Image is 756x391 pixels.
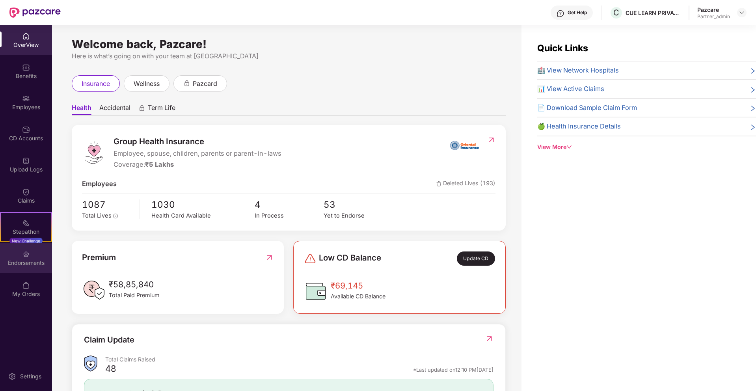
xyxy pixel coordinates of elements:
img: RedirectIcon [265,251,274,264]
span: Total Paid Premium [109,291,160,300]
span: info-circle [113,214,118,218]
span: Health [72,104,91,115]
div: Welcome back, Pazcare! [72,41,506,47]
img: CDBalanceIcon [304,279,328,303]
span: 🍏 Health Insurance Details [537,121,621,132]
span: pazcard [193,79,217,89]
div: Coverage: [114,160,281,170]
span: wellness [134,79,160,89]
div: Partner_admin [697,13,730,20]
div: Here is what’s going on with your team at [GEOGRAPHIC_DATA] [72,51,506,61]
span: 📄 Download Sample Claim Form [537,103,637,113]
div: New Challenge [9,238,43,244]
span: 📊 View Active Claims [537,84,604,94]
img: RedirectIcon [487,136,495,144]
img: svg+xml;base64,PHN2ZyBpZD0iRW1wbG95ZWVzIiB4bWxucz0iaHR0cDovL3d3dy53My5vcmcvMjAwMC9zdmciIHdpZHRoPS... [22,95,30,102]
span: right [750,86,756,94]
span: Deleted Lives (193) [436,179,495,189]
span: C [613,8,619,17]
img: New Pazcare Logo [9,7,61,18]
span: Premium [82,251,116,264]
div: *Last updated on 12:10 PM[DATE] [413,366,493,373]
img: svg+xml;base64,PHN2ZyBpZD0iRHJvcGRvd24tMzJ4MzIiIHhtbG5zPSJodHRwOi8vd3d3LnczLm9yZy8yMDAwL3N2ZyIgd2... [739,9,745,16]
span: ₹58,85,840 [109,278,160,291]
img: PaidPremiumIcon [82,278,106,302]
span: ₹5 Lakhs [145,160,174,168]
span: 1030 [151,197,255,212]
div: animation [138,104,145,112]
div: Settings [18,372,44,380]
img: deleteIcon [436,181,441,186]
img: svg+xml;base64,PHN2ZyBpZD0iQ2xhaW0iIHhtbG5zPSJodHRwOi8vd3d3LnczLm9yZy8yMDAwL3N2ZyIgd2lkdGg9IjIwIi... [22,188,30,196]
div: Claim Update [84,334,134,346]
img: svg+xml;base64,PHN2ZyB4bWxucz0iaHR0cDovL3d3dy53My5vcmcvMjAwMC9zdmciIHdpZHRoPSIyMSIgaGVpZ2h0PSIyMC... [22,219,30,227]
div: In Process [255,211,324,220]
span: 53 [324,197,393,212]
span: Quick Links [537,43,588,53]
span: right [750,67,756,76]
div: 48 [105,363,116,376]
img: svg+xml;base64,PHN2ZyBpZD0iSG9tZSIgeG1sbnM9Imh0dHA6Ly93d3cudzMub3JnLzIwMDAvc3ZnIiB3aWR0aD0iMjAiIG... [22,32,30,40]
span: Total Lives [82,212,112,219]
img: svg+xml;base64,PHN2ZyBpZD0iQ0RfQWNjb3VudHMiIGRhdGEtbmFtZT0iQ0QgQWNjb3VudHMiIHhtbG5zPSJodHRwOi8vd3... [22,126,30,134]
img: svg+xml;base64,PHN2ZyBpZD0iVXBsb2FkX0xvZ3MiIGRhdGEtbmFtZT0iVXBsb2FkIExvZ3MiIHhtbG5zPSJodHRwOi8vd3... [22,157,30,165]
img: svg+xml;base64,PHN2ZyBpZD0iQmVuZWZpdHMiIHhtbG5zPSJodHRwOi8vd3d3LnczLm9yZy8yMDAwL3N2ZyIgd2lkdGg9Ij... [22,63,30,71]
span: 4 [255,197,324,212]
span: Employee, spouse, children, parents or parent-in-laws [114,149,281,159]
div: Update CD [457,251,495,266]
div: Stepathon [1,228,51,236]
img: ClaimsSummaryIcon [84,356,97,372]
img: insurerIcon [450,135,479,155]
div: CUE LEARN PRIVATE LIMITED [626,9,681,17]
img: svg+xml;base64,PHN2ZyBpZD0iRW5kb3JzZW1lbnRzIiB4bWxucz0iaHR0cDovL3d3dy53My5vcmcvMjAwMC9zdmciIHdpZH... [22,250,30,258]
span: Employees [82,179,117,189]
span: right [750,104,756,113]
img: svg+xml;base64,PHN2ZyBpZD0iSGVscC0zMngzMiIgeG1sbnM9Imh0dHA6Ly93d3cudzMub3JnLzIwMDAvc3ZnIiB3aWR0aD... [557,9,564,17]
span: 🏥 View Network Hospitals [537,65,619,76]
div: Health Card Available [151,211,255,220]
div: Total Claims Raised [105,356,493,363]
img: RedirectIcon [485,335,493,343]
span: Available CD Balance [331,292,385,301]
span: Term Life [148,104,175,115]
span: 1087 [82,197,134,212]
img: svg+xml;base64,PHN2ZyBpZD0iTXlfT3JkZXJzIiBkYXRhLW5hbWU9Ik15IE9yZGVycyIgeG1sbnM9Imh0dHA6Ly93d3cudz... [22,281,30,289]
div: Yet to Endorse [324,211,393,220]
span: Accidental [99,104,130,115]
div: View More [537,143,756,151]
span: ₹69,145 [331,279,385,292]
img: svg+xml;base64,PHN2ZyBpZD0iU2V0dGluZy0yMHgyMCIgeG1sbnM9Imh0dHA6Ly93d3cudzMub3JnLzIwMDAvc3ZnIiB3aW... [8,372,16,380]
div: Pazcare [697,6,730,13]
div: animation [183,80,190,87]
span: right [750,123,756,132]
img: svg+xml;base64,PHN2ZyBpZD0iRGFuZ2VyLTMyeDMyIiB4bWxucz0iaHR0cDovL3d3dy53My5vcmcvMjAwMC9zdmciIHdpZH... [304,252,317,265]
div: Get Help [568,9,587,16]
span: Group Health Insurance [114,135,281,148]
span: insurance [82,79,110,89]
span: Low CD Balance [319,251,381,266]
span: down [566,144,572,150]
img: logo [82,141,106,164]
